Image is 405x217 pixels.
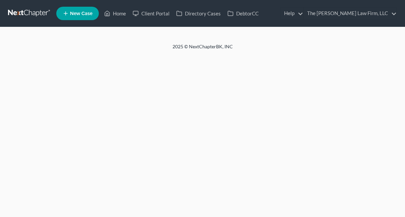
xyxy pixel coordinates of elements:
[129,7,173,19] a: Client Portal
[101,7,129,19] a: Home
[173,7,224,19] a: Directory Cases
[12,43,394,55] div: 2025 © NextChapterBK, INC
[304,7,397,19] a: The [PERSON_NAME] Law Firm, LLC
[224,7,262,19] a: DebtorCC
[281,7,303,19] a: Help
[56,7,99,20] new-legal-case-button: New Case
